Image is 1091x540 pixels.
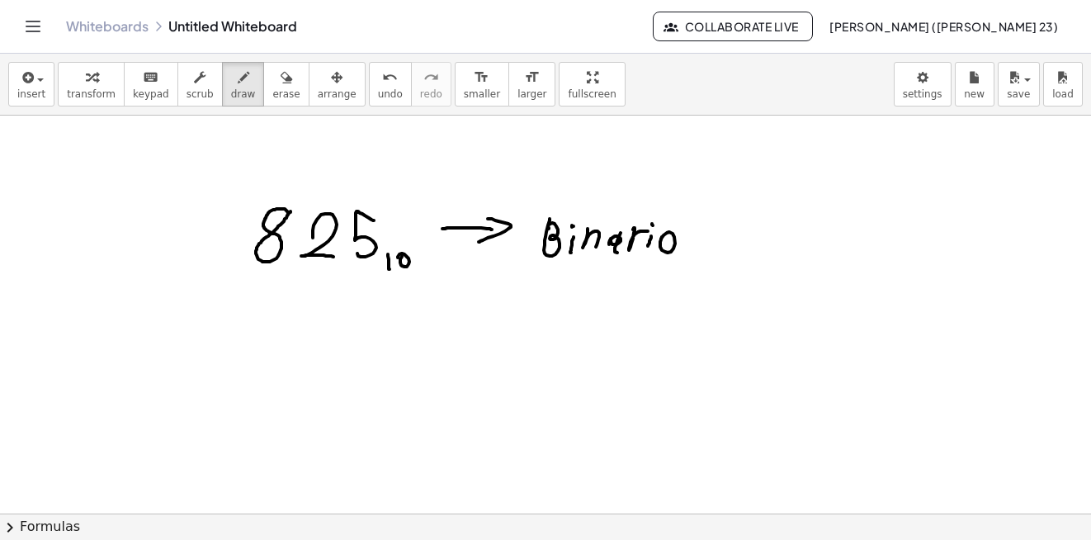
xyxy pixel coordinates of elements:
i: undo [382,68,398,88]
button: insert [8,62,54,107]
button: Collaborate Live [653,12,813,41]
span: undo [378,88,403,100]
button: new [955,62,994,107]
button: transform [58,62,125,107]
i: redo [423,68,439,88]
button: keyboardkeypad [124,62,178,107]
span: Collaborate Live [667,19,799,34]
button: format_sizesmaller [455,62,509,107]
i: format_size [524,68,540,88]
button: scrub [177,62,223,107]
span: keypad [133,88,169,100]
button: Toggle navigation [20,13,46,40]
button: undoundo [369,62,412,107]
span: load [1052,88,1074,100]
a: Whiteboards [66,18,149,35]
span: arrange [318,88,357,100]
i: keyboard [143,68,158,88]
button: format_sizelarger [508,62,555,107]
button: save [998,62,1040,107]
button: fullscreen [559,62,625,107]
span: save [1007,88,1030,100]
span: new [964,88,985,100]
button: redoredo [411,62,451,107]
button: draw [222,62,265,107]
span: settings [903,88,942,100]
span: [PERSON_NAME] ([PERSON_NAME] 23) [829,19,1058,34]
i: format_size [474,68,489,88]
button: erase [263,62,309,107]
span: redo [420,88,442,100]
button: arrange [309,62,366,107]
span: fullscreen [568,88,616,100]
span: smaller [464,88,500,100]
span: scrub [187,88,214,100]
span: transform [67,88,116,100]
span: insert [17,88,45,100]
span: draw [231,88,256,100]
button: load [1043,62,1083,107]
span: larger [517,88,546,100]
button: [PERSON_NAME] ([PERSON_NAME] 23) [816,12,1071,41]
button: settings [894,62,952,107]
span: erase [272,88,300,100]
